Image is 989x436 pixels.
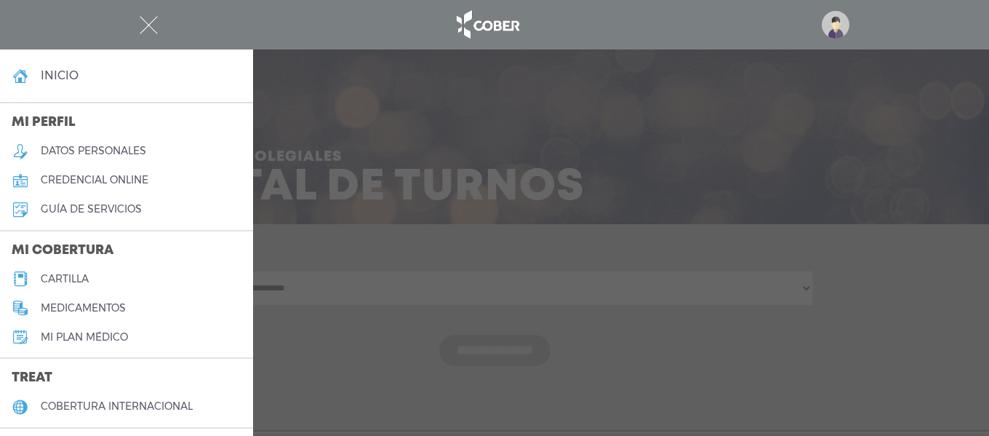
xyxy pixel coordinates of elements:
h5: cobertura internacional [41,400,193,413]
img: Cober_menu-close-white.svg [140,16,158,34]
h5: guía de servicios [41,203,142,215]
h1: 404 Page Not Found [37,30,949,63]
p: The page you requested was not found. [48,73,938,87]
img: logo_cober_home-white.png [449,7,525,42]
h5: credencial online [41,174,148,186]
h5: Mi plan médico [41,331,128,344]
h5: datos personales [41,145,146,157]
h5: medicamentos [41,302,126,314]
h4: inicio [41,68,79,82]
img: profile-placeholder.svg [822,11,849,39]
h5: cartilla [41,273,89,285]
